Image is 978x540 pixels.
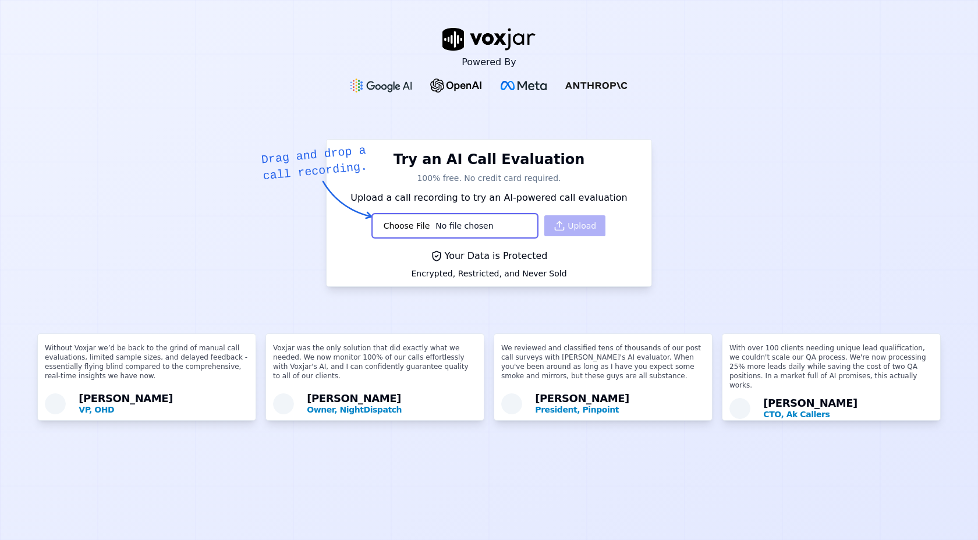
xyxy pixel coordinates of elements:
div: Encrypted, Restricted, and Never Sold [411,268,566,279]
p: We reviewed and classified tens of thousands of our post call surveys with [PERSON_NAME]'s AI eva... [501,343,705,390]
div: [PERSON_NAME] [763,398,933,420]
p: Powered By [462,55,516,69]
p: Owner, NightDispatch [307,404,477,415]
input: Upload a call recording [373,214,537,237]
img: Google gemini Logo [350,79,412,93]
p: Without Voxjar we’d be back to the grind of manual call evaluations, limited sample sizes, and de... [45,343,249,390]
p: With over 100 clients needing unique lead qualification, we couldn't scale our QA process. We're ... [729,343,933,395]
p: VP, OHD [79,404,249,415]
div: [PERSON_NAME] [535,393,705,415]
p: Voxjar was the only solution that did exactly what we needed. We now monitor 100% of our calls ef... [273,343,477,390]
div: [PERSON_NAME] [79,393,249,415]
img: Meta Logo [501,81,547,90]
h1: Try an AI Call Evaluation [334,150,644,169]
p: 100% free. No credit card required. [334,172,644,184]
img: voxjar logo [442,28,536,51]
p: Upload a call recording to try an AI-powered call evaluation [334,191,644,205]
p: President, Pinpoint [535,404,705,415]
img: OpenAI Logo [430,79,482,93]
div: [PERSON_NAME] [307,393,477,415]
div: Your Data is Protected [411,249,566,263]
p: CTO, Ak Callers [763,408,933,420]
